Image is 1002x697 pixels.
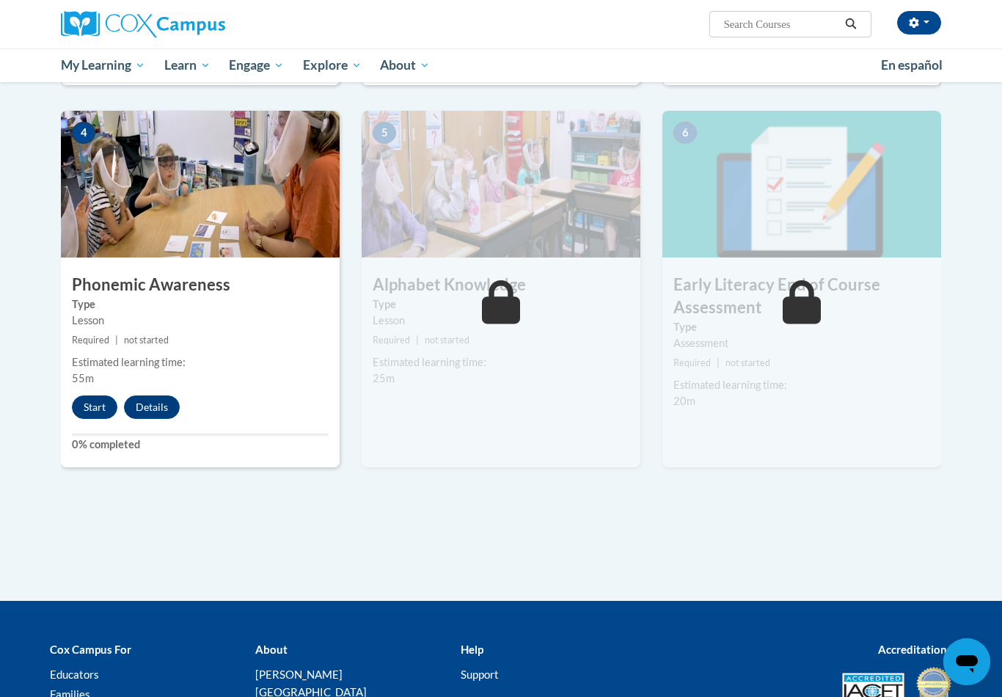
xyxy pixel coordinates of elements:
a: Support [461,668,499,681]
div: Estimated learning time: [72,354,329,371]
span: My Learning [61,56,145,74]
label: Type [373,296,629,313]
span: 25m [373,372,395,384]
a: Educators [50,668,99,681]
label: Type [673,319,930,335]
span: Learn [164,56,211,74]
h3: Early Literacy End of Course Assessment [662,274,941,319]
b: About [255,643,288,656]
span: En español [881,57,943,73]
button: Account Settings [897,11,941,34]
span: Engage [229,56,284,74]
span: | [416,335,419,346]
span: Explore [303,56,362,74]
b: Cox Campus For [50,643,131,656]
span: 5 [373,122,396,144]
div: Assessment [673,335,930,351]
span: | [717,357,720,368]
div: Estimated learning time: [373,354,629,371]
a: Learn [155,48,220,82]
button: Start [72,395,117,419]
span: not started [425,335,469,346]
a: Explore [293,48,371,82]
span: About [380,56,430,74]
span: not started [124,335,169,346]
span: 6 [673,122,697,144]
h3: Phonemic Awareness [61,274,340,296]
b: Accreditations [878,643,952,656]
img: Course Image [362,111,640,258]
div: Main menu [39,48,963,82]
span: Required [673,357,711,368]
button: Details [124,395,180,419]
h3: Alphabet Knowledge [362,274,640,296]
input: Search Courses [723,15,840,33]
img: Cox Campus [61,11,225,37]
label: Type [72,296,329,313]
a: About [371,48,440,82]
span: Required [72,335,109,346]
b: Help [461,643,483,656]
a: Engage [219,48,293,82]
button: Search [840,15,862,33]
span: 4 [72,122,95,144]
div: Lesson [373,313,629,329]
a: En español [871,50,952,81]
span: 55m [72,372,94,384]
div: Estimated learning time: [673,377,930,393]
div: Lesson [72,313,329,329]
img: Course Image [662,111,941,258]
span: not started [725,357,770,368]
span: | [115,335,118,346]
iframe: Button to launch messaging window [943,638,990,685]
a: Cox Campus [61,11,340,37]
label: 0% completed [72,437,329,453]
span: 20m [673,395,695,407]
a: My Learning [51,48,155,82]
img: Course Image [61,111,340,258]
span: Required [373,335,410,346]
